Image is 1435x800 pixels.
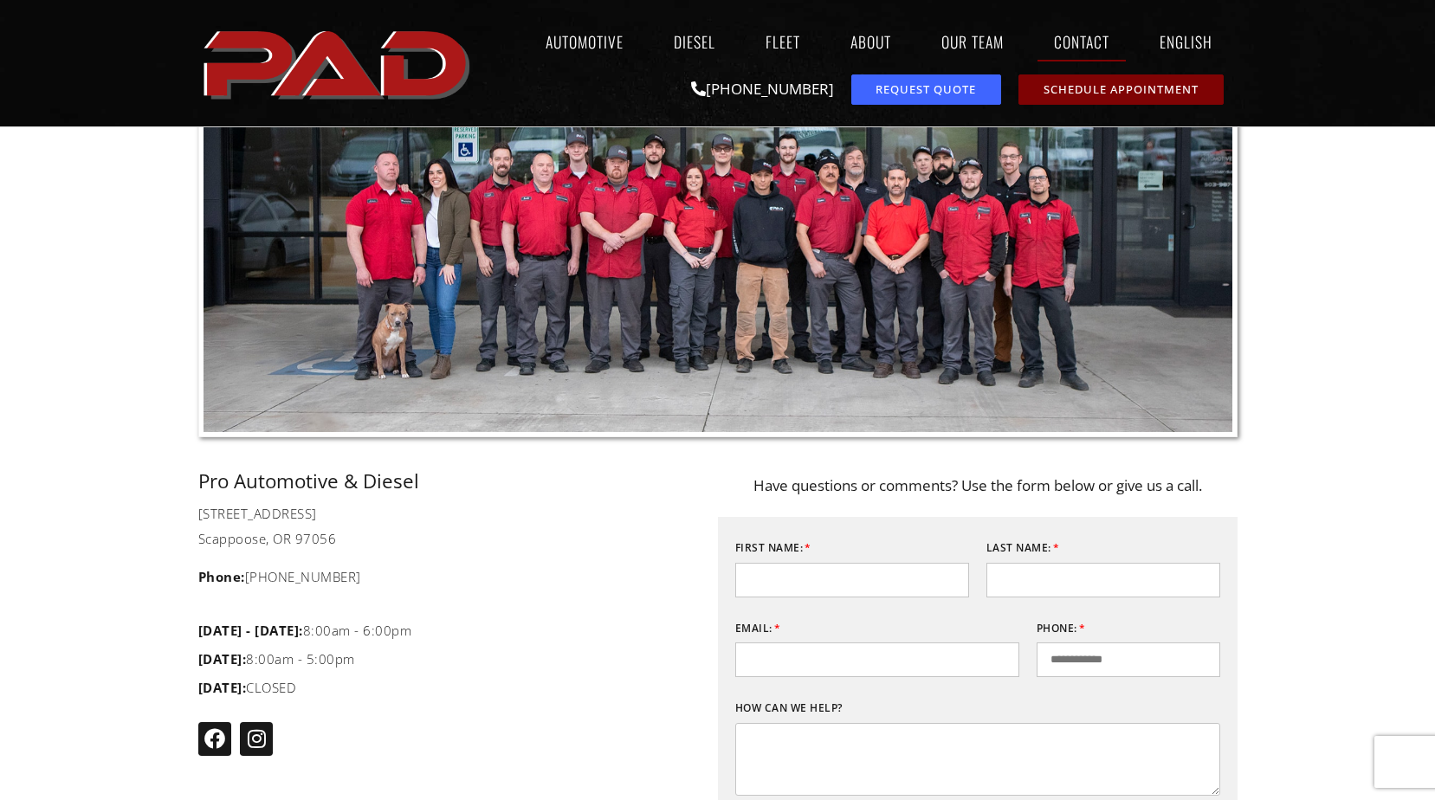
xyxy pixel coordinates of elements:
[718,472,1238,500] p: Have questions or comments? Use the form below or give us a call.
[749,22,817,61] a: Fleet
[198,622,303,639] b: [DATE] - [DATE]:
[986,534,1060,562] label: Last Name:
[1037,22,1126,61] a: Contact
[479,22,1238,61] nav: Menu
[198,722,231,755] a: pro automotive and diesel facebook page
[204,57,1232,432] img: A group of 20 people in red uniforms and one dog stand in front of a building with glass doors an...
[876,84,976,95] span: Request Quote
[925,22,1020,61] a: Our Team
[198,568,245,585] strong: Phone:
[198,674,297,700] span: CLOSED
[240,722,273,755] a: pro automotive and diesel instagram page
[735,534,811,562] label: First Name:
[691,79,834,99] a: [PHONE_NUMBER]
[198,646,355,672] span: 8:00am - 5:00pm
[198,679,247,696] b: [DATE]:
[657,22,732,61] a: Diesel
[198,16,479,110] img: The image shows the word "PAD" in bold, red, uppercase letters with a slight shadow effect.
[198,617,412,643] span: 8:00am - 6:00pm
[198,528,337,549] span: Scappoose, OR 97056
[834,22,908,61] a: About
[1143,22,1238,61] a: English
[198,472,675,491] p: Pro Automotive & Diesel
[198,566,675,587] a: Phone:[PHONE_NUMBER]
[735,694,843,722] label: How can we help?
[198,16,479,110] a: pro automotive and diesel home page
[1018,74,1224,105] a: schedule repair or service appointment
[1044,84,1199,95] span: Schedule Appointment
[198,566,361,587] span: [PHONE_NUMBER]
[529,22,640,61] a: Automotive
[1037,615,1086,642] label: Phone:
[851,74,1001,105] a: request a service or repair quote
[735,615,781,642] label: Email:
[198,650,247,668] b: [DATE]:
[198,503,317,524] span: [STREET_ADDRESS]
